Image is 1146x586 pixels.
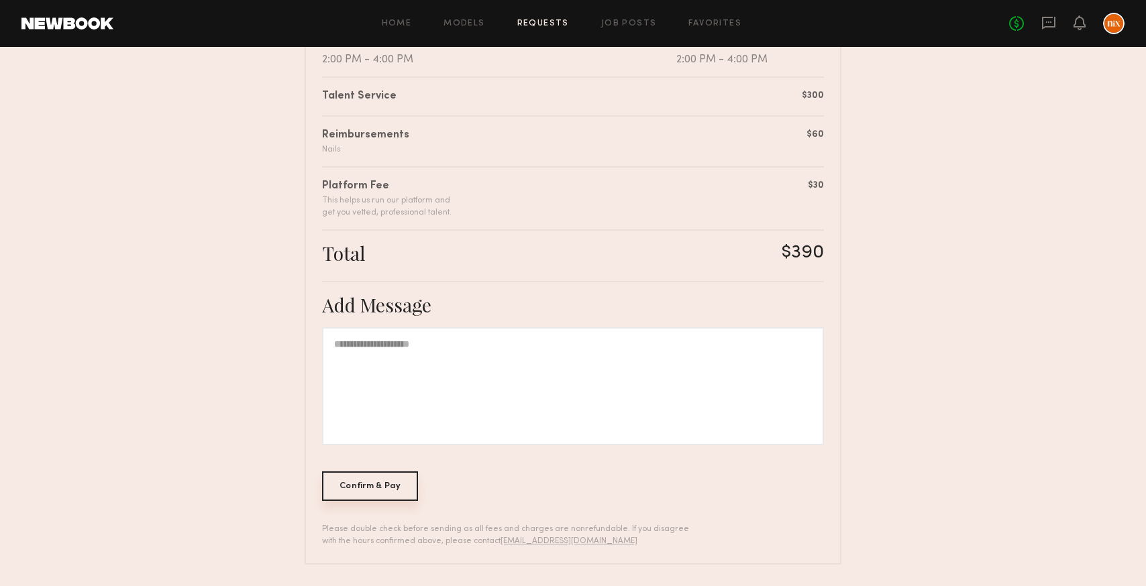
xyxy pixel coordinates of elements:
[501,537,637,545] a: [EMAIL_ADDRESS][DOMAIN_NAME]
[382,19,412,28] a: Home
[802,89,824,103] div: $300
[322,471,418,501] div: Confirm & Pay
[806,127,824,141] div: $60
[688,19,741,28] a: Favorites
[517,19,569,28] a: Requests
[322,89,397,105] div: Talent Service
[322,241,365,265] div: Total
[322,194,452,219] div: This helps us run our platform and get you vetted, professional talent.
[322,178,452,194] div: Platform Fee
[322,30,676,66] div: [DATE] 2:00 PM - 4:00 PM
[444,19,484,28] a: Models
[322,293,824,316] div: Add Message
[322,143,409,156] div: Nails
[676,30,824,66] div: [DATE] 2:00 PM - 4:00 PM
[322,127,409,143] div: Reimbursements
[782,241,824,265] div: $390
[808,178,824,192] div: $30
[601,19,657,28] a: Job Posts
[322,523,698,547] div: Please double check before sending as all fees and charges are nonrefundable. If you disagree wit...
